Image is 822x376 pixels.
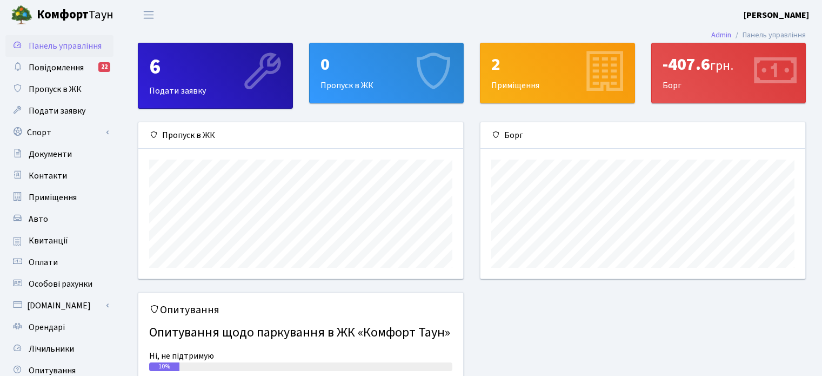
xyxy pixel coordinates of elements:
span: Документи [29,148,72,160]
span: Подати заявку [29,105,85,117]
span: Лічильники [29,343,74,355]
li: Панель управління [731,29,806,41]
div: 22 [98,62,110,72]
a: Пропуск в ЖК [5,78,113,100]
div: 10% [149,362,179,371]
a: Особові рахунки [5,273,113,295]
a: Спорт [5,122,113,143]
b: Комфорт [37,6,89,23]
span: Особові рахунки [29,278,92,290]
span: Орендарі [29,321,65,333]
a: Документи [5,143,113,165]
div: -407.6 [663,54,795,75]
a: 0Пропуск в ЖК [309,43,464,103]
div: 2 [491,54,624,75]
div: Борг [480,122,805,149]
span: Повідомлення [29,62,84,74]
a: Панель управління [5,35,113,57]
a: Admin [711,29,731,41]
a: Лічильники [5,338,113,360]
a: Контакти [5,165,113,187]
a: Квитанції [5,230,113,252]
h5: Опитування [149,304,452,316]
span: Панель управління [29,40,102,52]
span: Пропуск в ЖК [29,83,82,95]
a: Повідомлення22 [5,57,113,78]
div: 6 [149,54,282,80]
span: Таун [37,6,113,24]
h4: Опитування щодо паркування в ЖК «Комфорт Таун» [149,321,452,345]
a: Подати заявку [5,100,113,122]
b: [PERSON_NAME] [744,9,809,21]
a: Оплати [5,252,113,273]
span: грн. [710,56,733,75]
nav: breadcrumb [695,24,822,47]
div: 0 [320,54,453,75]
a: [PERSON_NAME] [744,9,809,22]
span: Приміщення [29,192,77,203]
div: Пропуск в ЖК [138,122,463,149]
a: 2Приміщення [480,43,635,103]
div: Борг [652,43,806,103]
a: Орендарі [5,316,113,338]
span: Квитанції [29,235,68,247]
button: Переключити навігацію [135,6,162,24]
a: [DOMAIN_NAME] [5,295,113,316]
span: Контакти [29,170,67,182]
div: Подати заявку [138,43,292,108]
a: Приміщення [5,187,113,208]
a: Авто [5,208,113,230]
div: Пропуск в ЖК [310,43,464,103]
div: Ні, не підтримую [149,349,452,362]
div: Приміщення [480,43,634,103]
span: Оплати [29,256,58,268]
img: logo.png [11,4,32,26]
span: Авто [29,213,48,225]
a: 6Подати заявку [138,43,293,109]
